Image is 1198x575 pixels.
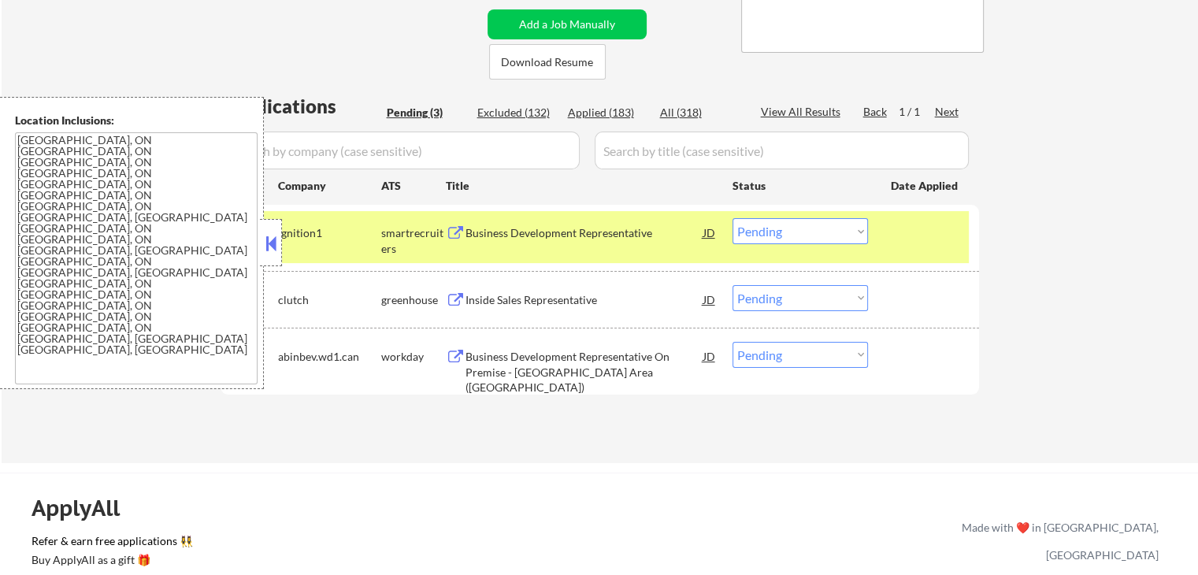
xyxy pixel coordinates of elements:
div: smartrecruiters [381,225,446,256]
div: workday [381,349,446,365]
div: Pending (3) [387,105,465,121]
input: Search by title (case sensitive) [595,132,969,169]
div: Applications [225,97,381,116]
div: Buy ApplyAll as a gift 🎁 [32,555,189,566]
div: Business Development Representative On Premise - [GEOGRAPHIC_DATA] Area ([GEOGRAPHIC_DATA]) [465,349,703,395]
div: Status [733,171,868,199]
div: Date Applied [891,178,960,194]
div: Business Development Representative [465,225,703,241]
div: clutch [278,292,381,308]
div: abinbev.wd1.can [278,349,381,365]
button: Download Resume [489,44,606,80]
div: Location Inclusions: [15,113,258,128]
div: ATS [381,178,446,194]
div: JD [702,342,718,370]
div: ApplyAll [32,495,138,521]
div: 1 / 1 [899,104,935,120]
div: All (318) [660,105,739,121]
div: Inside Sales Representative [465,292,703,308]
div: JD [702,218,718,247]
div: Back [863,104,888,120]
div: View All Results [761,104,845,120]
div: ignition1 [278,225,381,241]
button: Add a Job Manually [488,9,647,39]
a: Buy ApplyAll as a gift 🎁 [32,552,189,572]
div: Company [278,178,381,194]
div: Applied (183) [568,105,647,121]
div: Next [935,104,960,120]
input: Search by company (case sensitive) [225,132,580,169]
div: Title [446,178,718,194]
div: Made with ❤️ in [GEOGRAPHIC_DATA], [GEOGRAPHIC_DATA] [955,514,1159,569]
div: Excluded (132) [477,105,556,121]
div: JD [702,285,718,313]
div: greenhouse [381,292,446,308]
a: Refer & earn free applications 👯‍♀️ [32,536,632,552]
